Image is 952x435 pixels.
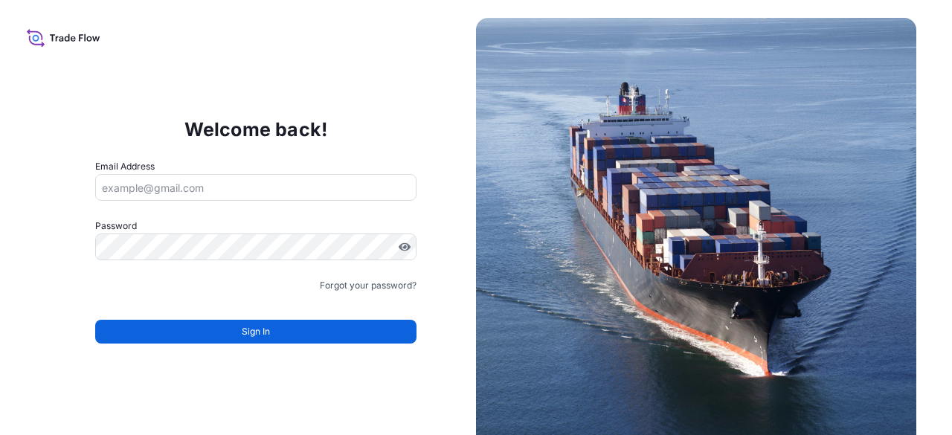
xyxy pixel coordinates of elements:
input: example@gmail.com [95,174,416,201]
span: Sign In [242,324,270,339]
label: Email Address [95,159,155,174]
label: Password [95,219,416,233]
button: Show password [399,241,411,253]
a: Forgot your password? [320,278,416,293]
button: Sign In [95,320,416,344]
p: Welcome back! [184,117,328,141]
